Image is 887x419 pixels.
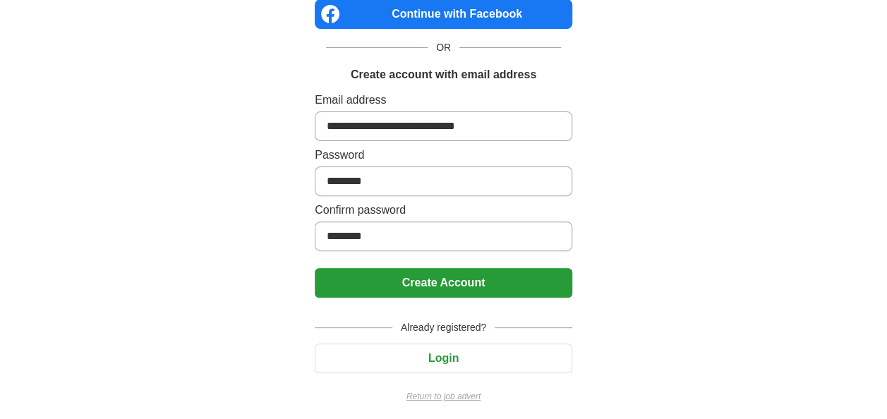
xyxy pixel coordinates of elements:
a: Return to job advert [315,390,572,403]
span: OR [428,40,459,55]
h1: Create account with email address [351,66,536,83]
button: Login [315,344,572,373]
label: Email address [315,92,572,109]
label: Password [315,147,572,164]
label: Confirm password [315,202,572,219]
button: Create Account [315,268,572,298]
a: Login [315,352,572,364]
span: Already registered? [392,320,495,335]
